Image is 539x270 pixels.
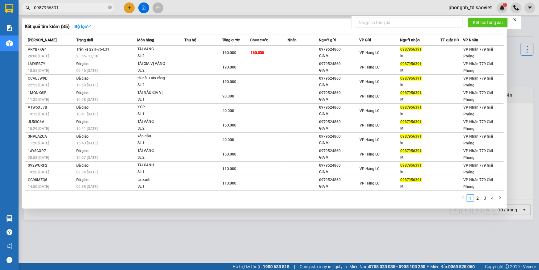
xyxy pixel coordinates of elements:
[26,6,30,10] span: search
[463,134,493,145] span: VP Nhận 779 Giải Phóng
[360,94,380,98] span: VP Hàng LC
[6,229,12,235] span: question-circle
[319,154,359,161] div: GIA VỊ
[360,65,380,69] span: VP Hàng LC
[400,149,422,153] span: 0987956391
[76,54,98,58] span: 23:55 - 13/10
[319,148,359,154] div: 0979524860
[28,54,49,58] span: 20:08 [DATE]
[28,83,49,87] span: 22:52 [DATE]
[222,38,240,42] span: Tổng cước
[400,134,422,139] span: 0987956391
[459,194,467,202] button: left
[319,82,359,88] div: GIA VỊ
[319,104,359,111] div: 0979524860
[319,140,359,146] div: GIA VỊ
[76,69,98,73] span: 09:46 [DATE]
[319,119,359,125] div: 0979524860
[137,140,184,147] div: SL: 1
[34,4,107,11] input: Tìm tên, số ĐT hoặc mã đơn
[28,141,49,145] span: 11:20 [DATE]
[355,18,463,27] input: Nhập số tổng đài
[69,22,96,31] button: Bộ lọcdown
[222,51,236,55] span: 160.000
[76,170,98,174] span: 09:34 [DATE]
[513,18,517,22] span: close
[467,195,474,201] a: 1
[28,127,49,131] span: 15:29 [DATE]
[137,75,184,82] div: tải nâu+tảo vàng
[108,5,112,11] span: close-circle
[76,47,109,52] span: Trên xe 29H-764.31
[5,4,13,13] img: logo-vxr
[28,177,74,183] div: GG98MZQ6
[28,104,74,111] div: VTW5XJ7B
[76,134,89,139] span: Đã giao
[400,120,422,124] span: 0987956391
[28,148,74,154] div: 1AY8CXR7
[463,38,478,42] span: VP Nhận
[463,47,493,58] span: VP Nhận 779 Giải Phóng
[137,67,184,74] div: SL: 2
[400,62,422,66] span: 0987956391
[319,111,359,117] div: GIA VỊ
[137,60,184,67] div: TẢI GIA VỊ VÀNG
[6,25,13,31] img: solution-icon
[251,51,264,55] span: 160.000
[28,119,74,125] div: JL5SIC6V
[76,127,98,131] span: 10:41 [DATE]
[319,125,359,132] div: GIA VỊ
[137,96,184,103] div: SL: 1
[319,162,359,169] div: 0979524860
[440,38,459,42] span: TT xuất HĐ
[400,178,422,182] span: 0987956391
[400,47,422,52] span: 0987956391
[400,82,440,88] div: kt
[359,38,371,42] span: VP Gửi
[6,257,12,263] span: message
[137,169,184,176] div: SL: 1
[76,83,98,87] span: 16:58 [DATE]
[319,183,359,190] div: GIA VỊ
[76,91,89,95] span: Đã giao
[137,147,184,154] div: TẢI VÀNG
[463,178,493,189] span: VP Nhận 779 Giải Phóng
[489,195,496,201] a: 4
[28,162,74,169] div: SV2WURF2
[319,133,359,140] div: 0979524860
[360,181,380,185] span: VP Hàng LC
[28,98,49,102] span: 11:35 [DATE]
[137,89,184,96] div: TẢI NÂU GIA VỊ
[222,123,236,127] span: 150.000
[400,76,422,81] span: 0987956391
[76,149,89,153] span: Đã giao
[6,215,13,222] img: warehouse-icon
[76,163,89,168] span: Đã giao
[137,133,184,140] div: xốp dậu
[463,91,493,102] span: VP Nhận 779 Giải Phóng
[137,162,184,169] div: TẢI XANH
[222,80,236,84] span: 190.000
[222,152,236,156] span: 150.000
[28,170,49,174] span: 19:26 [DATE]
[400,38,420,42] span: Người nhận
[28,185,49,189] span: 14:50 [DATE]
[463,163,493,174] span: VP Nhận 779 Giải Phóng
[288,38,297,42] span: Nhãn
[461,196,465,200] span: left
[137,177,184,183] div: tải xanh
[28,156,49,160] span: 20:53 [DATE]
[319,90,359,96] div: 0979524860
[473,19,503,26] span: Kết nối tổng đài
[76,156,98,160] span: 10:07 [DATE]
[108,6,112,9] span: close-circle
[400,154,440,161] div: kt
[319,75,359,82] div: 0979524860
[463,149,493,160] span: VP Nhận 779 Giải Phóng
[222,138,234,142] span: 40.000
[137,125,184,132] div: SL: 2
[319,61,359,67] div: 0979524860
[400,163,422,168] span: 0987956391
[76,185,98,189] span: 09:38 [DATE]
